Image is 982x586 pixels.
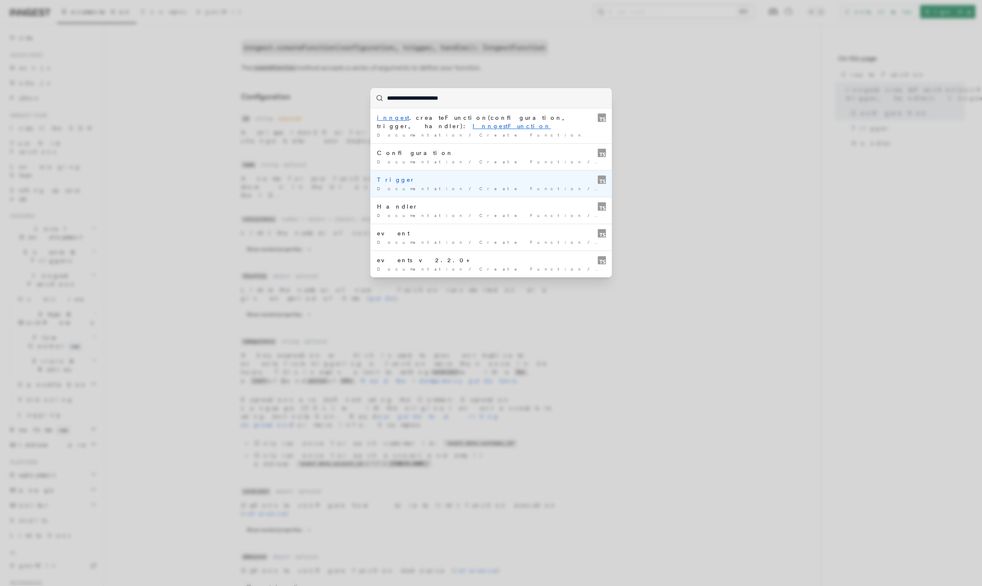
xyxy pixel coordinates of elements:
[377,149,605,157] div: Configuration
[377,266,465,271] span: Documentation
[587,266,595,271] span: /
[377,114,605,130] div: .createFunction(configuration, trigger, handler):
[377,213,465,218] span: Documentation
[479,132,584,137] span: Create Function
[587,213,595,218] span: /
[587,159,595,164] span: /
[469,240,476,245] span: /
[377,256,605,264] div: events v2.2.0+
[377,229,605,237] div: event
[469,159,476,164] span: /
[377,159,465,164] span: Documentation
[377,202,605,211] div: Handler
[473,123,551,129] mark: InngestFunction
[479,159,584,164] span: Create Function
[377,176,605,184] div: Trigger
[377,114,409,121] mark: inngest
[469,186,476,191] span: /
[479,186,584,191] span: Create Function
[479,213,584,218] span: Create Function
[469,266,476,271] span: /
[587,240,595,245] span: /
[377,132,465,137] span: Documentation
[587,186,595,191] span: /
[377,240,465,245] span: Documentation
[479,240,584,245] span: Create Function
[469,132,476,137] span: /
[377,186,465,191] span: Documentation
[469,213,476,218] span: /
[479,266,584,271] span: Create Function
